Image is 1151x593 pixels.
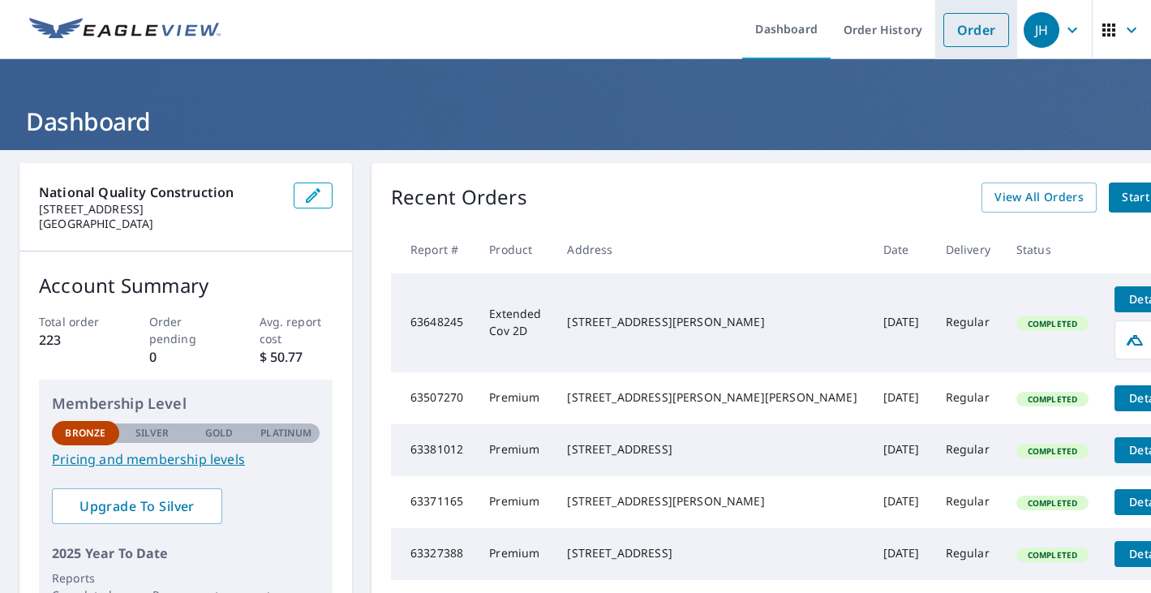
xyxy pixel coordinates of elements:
p: 2025 Year To Date [52,544,320,563]
td: Regular [933,528,1003,580]
td: Regular [933,476,1003,528]
p: Account Summary [39,271,333,300]
td: Premium [476,528,554,580]
span: Upgrade To Silver [65,497,209,515]
div: [STREET_ADDRESS][PERSON_NAME] [567,314,857,330]
th: Product [476,226,554,273]
th: Date [870,226,933,273]
td: Regular [933,273,1003,372]
td: Premium [476,372,554,424]
p: Total order [39,313,113,330]
img: EV Logo [29,18,221,42]
span: Completed [1018,318,1087,329]
span: Completed [1018,549,1087,561]
div: [STREET_ADDRESS][PERSON_NAME] [567,493,857,509]
p: 223 [39,330,113,350]
span: Completed [1018,497,1087,509]
p: $ 50.77 [260,347,333,367]
p: Silver [135,426,170,440]
span: Completed [1018,393,1087,405]
td: 63381012 [391,424,476,476]
td: 63327388 [391,528,476,580]
p: [STREET_ADDRESS] [39,202,281,217]
td: Extended Cov 2D [476,273,554,372]
td: Regular [933,372,1003,424]
td: Premium [476,424,554,476]
span: View All Orders [994,187,1084,208]
a: View All Orders [981,183,1097,213]
div: JH [1024,12,1059,48]
p: Platinum [260,426,311,440]
div: [STREET_ADDRESS] [567,545,857,561]
th: Delivery [933,226,1003,273]
p: 0 [149,347,223,367]
td: 63648245 [391,273,476,372]
td: Premium [476,476,554,528]
td: [DATE] [870,372,933,424]
td: [DATE] [870,528,933,580]
p: Membership Level [52,393,320,415]
p: Avg. report cost [260,313,333,347]
th: Address [554,226,870,273]
a: Order [943,13,1009,47]
td: Regular [933,424,1003,476]
td: 63371165 [391,476,476,528]
div: [STREET_ADDRESS][PERSON_NAME][PERSON_NAME] [567,389,857,406]
h1: Dashboard [19,105,1132,138]
td: [DATE] [870,424,933,476]
span: Completed [1018,445,1087,457]
p: [GEOGRAPHIC_DATA] [39,217,281,231]
td: 63507270 [391,372,476,424]
th: Status [1003,226,1102,273]
a: Pricing and membership levels [52,449,320,469]
p: National Quality Construction [39,183,281,202]
a: Upgrade To Silver [52,488,222,524]
td: [DATE] [870,476,933,528]
p: Recent Orders [391,183,527,213]
div: [STREET_ADDRESS] [567,441,857,458]
p: Order pending [149,313,223,347]
p: Bronze [65,426,105,440]
p: Gold [205,426,233,440]
td: [DATE] [870,273,933,372]
th: Report # [391,226,476,273]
